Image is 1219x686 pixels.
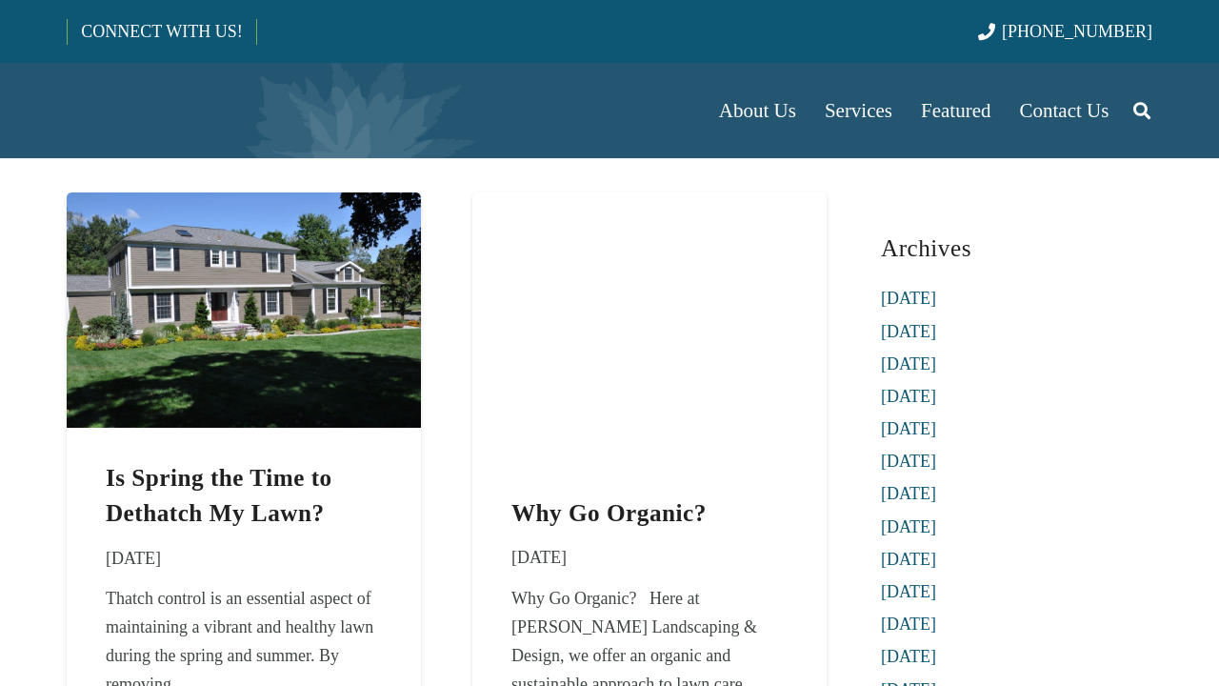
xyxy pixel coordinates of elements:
a: [DATE] [881,419,936,438]
a: [DATE] [881,484,936,503]
time: 28 February 2018 at 16:32:45 America/New_York [511,543,567,572]
a: Contact Us [1006,63,1124,158]
a: [DATE] [881,322,936,341]
a: [DATE] [881,647,936,666]
a: Featured [907,63,1005,158]
a: About Us [705,63,810,158]
a: [DATE] [881,387,936,406]
a: Why Go Organic? [472,197,827,216]
time: 28 February 2018 at 16:36:44 America/New_York [106,544,161,573]
span: About Us [719,99,796,122]
a: Search [1123,87,1161,134]
span: Contact Us [1020,99,1109,122]
a: Borst-Logo [67,72,383,149]
a: [DATE] [881,452,936,471]
a: [PHONE_NUMBER] [978,22,1152,41]
a: [DATE] [881,289,936,308]
a: Is Spring the Time to Dethatch My Lawn? [67,197,421,216]
span: [PHONE_NUMBER] [1002,22,1152,41]
h3: Archives [881,227,1152,270]
a: [DATE] [881,582,936,601]
img: Residential landscape featuring a two-story brown house with white trim, surrounded by colorful f... [67,192,421,428]
a: Why Go Organic? [511,500,707,526]
a: [DATE] [881,354,936,373]
span: Services [825,99,892,122]
a: [DATE] [881,550,936,569]
a: CONNECT WITH US! [68,9,255,54]
a: [DATE] [881,615,936,634]
a: Is Spring the Time to Dethatch My Lawn? [106,465,332,527]
a: Services [810,63,907,158]
span: Featured [921,99,990,122]
a: [DATE] [881,517,936,536]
